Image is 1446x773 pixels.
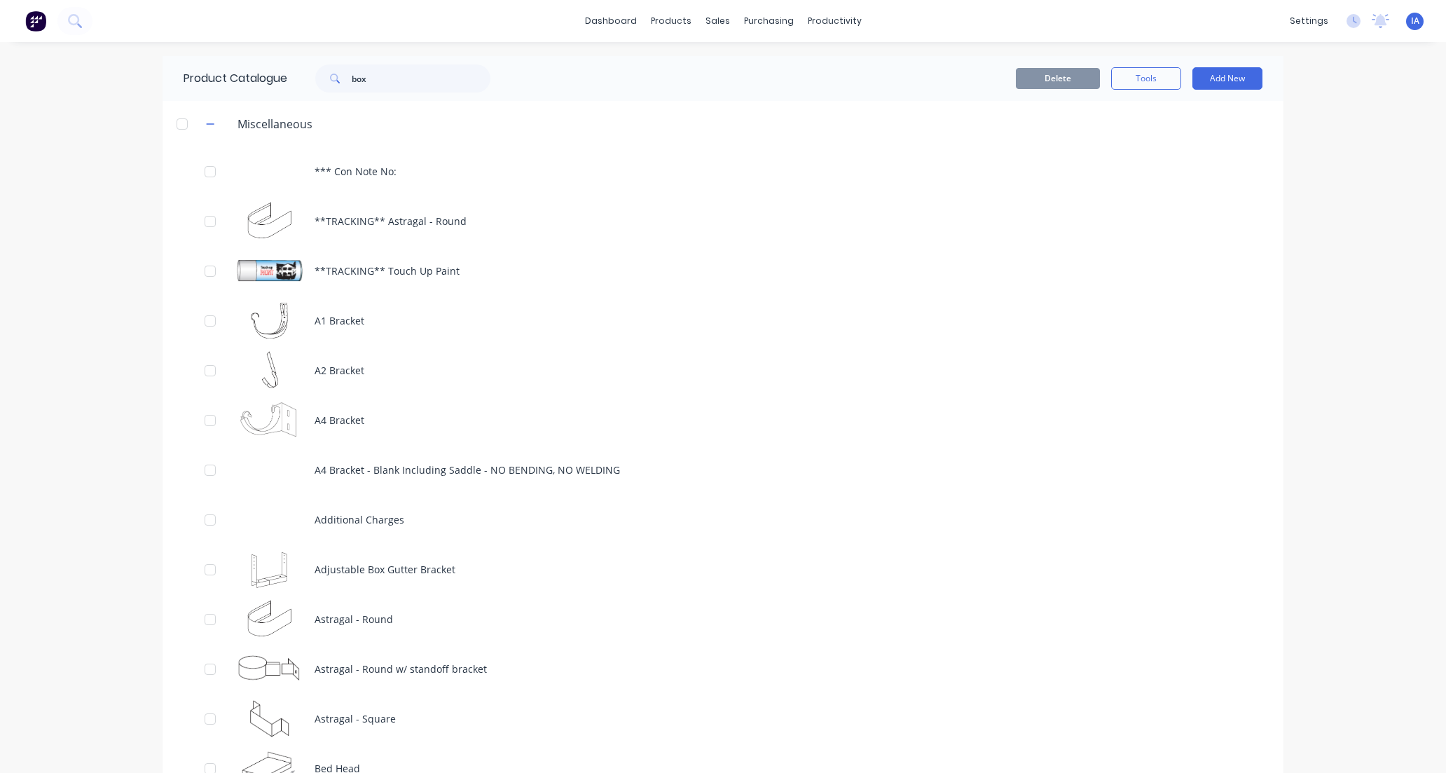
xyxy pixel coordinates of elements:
div: products [644,11,698,32]
div: sales [698,11,737,32]
div: A4 BracketA4 Bracket [163,395,1283,445]
button: Tools [1111,67,1181,90]
div: Adjustable Box Gutter BracketAdjustable Box Gutter Bracket [163,545,1283,594]
div: Miscellaneous [226,116,324,132]
div: productivity [801,11,869,32]
img: Factory [25,11,46,32]
div: A2 BracketA2 Bracket [163,346,1283,395]
button: Add New [1192,67,1262,90]
div: Astragal - SquareAstragal - Square [163,694,1283,744]
div: **TRACKING** Touch Up Paint**TRACKING** Touch Up Paint [163,246,1283,296]
div: Product Catalogue [163,56,287,101]
span: IA [1411,15,1419,27]
div: purchasing [737,11,801,32]
button: Delete [1016,68,1100,89]
div: Additional Charges [163,495,1283,545]
div: A1 BracketA1 Bracket [163,296,1283,346]
div: Astragal - Round w/ standoff bracketAstragal - Round w/ standoff bracket [163,644,1283,694]
div: settings [1283,11,1335,32]
div: A4 Bracket - Blank Including Saddle - NO BENDING, NO WELDING [163,445,1283,495]
div: **TRACKING** Astragal - Round**TRACKING** Astragal - Round [163,196,1283,246]
div: *** Con Note No: [163,146,1283,196]
input: Search... [352,64,490,93]
a: dashboard [578,11,644,32]
div: Astragal - RoundAstragal - Round [163,594,1283,644]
